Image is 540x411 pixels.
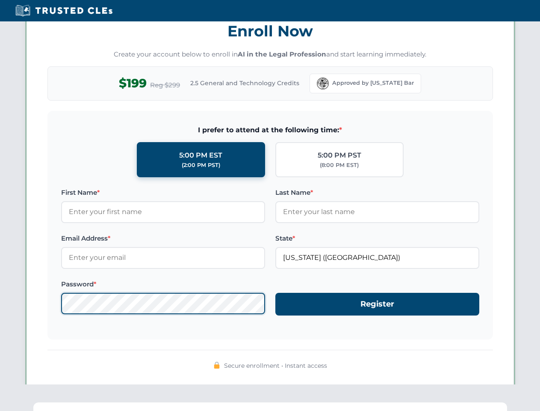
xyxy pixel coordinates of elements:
[275,201,479,223] input: Enter your last name
[119,74,147,93] span: $199
[224,361,327,370] span: Secure enrollment • Instant access
[150,80,180,90] span: Reg $299
[190,78,299,88] span: 2.5 General and Technology Credits
[318,150,361,161] div: 5:00 PM PST
[320,161,359,170] div: (8:00 PM EST)
[61,188,265,198] label: First Name
[213,362,220,369] img: 🔒
[317,77,329,89] img: Florida Bar
[61,279,265,289] label: Password
[13,4,115,17] img: Trusted CLEs
[332,79,414,87] span: Approved by [US_STATE] Bar
[275,293,479,316] button: Register
[275,233,479,244] label: State
[182,161,220,170] div: (2:00 PM PST)
[275,247,479,268] input: Florida (FL)
[61,125,479,136] span: I prefer to attend at the following time:
[238,50,326,58] strong: AI in the Legal Profession
[47,50,493,60] p: Create your account below to enroll in and start learning immediately.
[275,188,479,198] label: Last Name
[61,247,265,268] input: Enter your email
[47,18,493,45] h3: Enroll Now
[61,201,265,223] input: Enter your first name
[61,233,265,244] label: Email Address
[179,150,222,161] div: 5:00 PM EST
